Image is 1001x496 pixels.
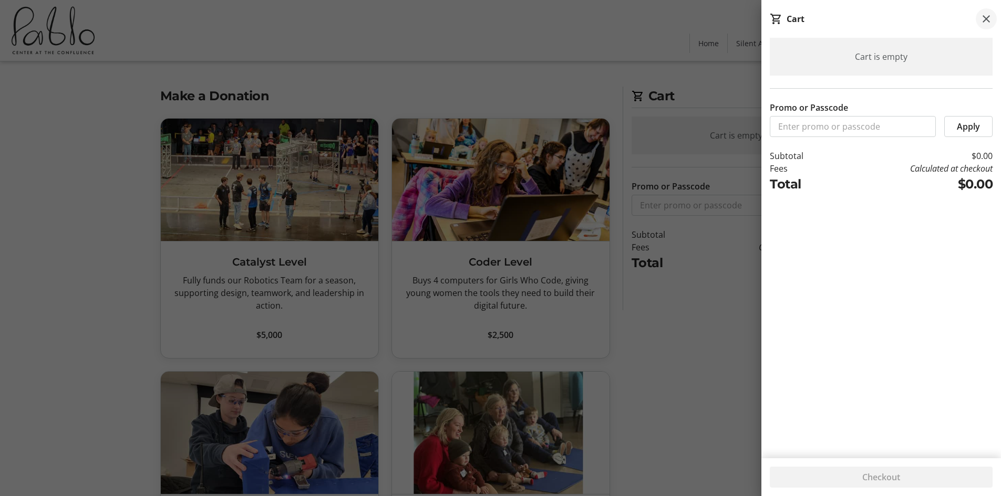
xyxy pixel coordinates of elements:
td: $0.00 [834,150,993,162]
td: $0.00 [834,175,993,194]
span: Apply [957,120,980,133]
td: Fees [770,162,834,175]
button: Apply [944,116,993,137]
td: Calculated at checkout [834,162,993,175]
label: Promo or Passcode [770,101,848,114]
td: Subtotal [770,150,834,162]
input: Enter promo or passcode [770,116,936,137]
div: Cart [787,13,804,25]
div: Cart is empty [770,38,993,76]
td: Total [770,175,834,194]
